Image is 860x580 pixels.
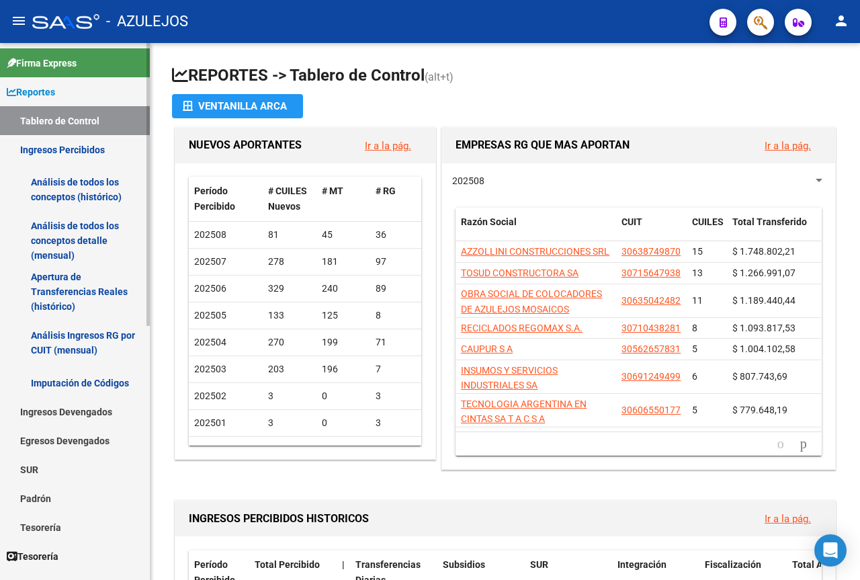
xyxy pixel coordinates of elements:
[7,549,58,564] span: Tesorería
[194,185,235,212] span: Período Percibido
[376,185,396,196] span: # RG
[621,405,681,415] span: 30606550177
[11,13,27,29] mat-icon: menu
[616,208,687,252] datatable-header-cell: CUIT
[376,254,419,270] div: 97
[376,415,419,431] div: 3
[771,437,790,452] a: go to previous page
[617,559,666,570] span: Integración
[322,227,365,243] div: 45
[376,227,419,243] div: 36
[268,254,311,270] div: 278
[692,246,703,257] span: 15
[621,216,642,227] span: CUIT
[255,559,320,570] span: Total Percibido
[727,208,821,252] datatable-header-cell: Total Transferido
[194,229,226,240] span: 202508
[621,371,681,382] span: 30691249499
[322,442,365,458] div: 2
[172,65,838,88] h1: REPORTES -> Tablero de Control
[322,335,365,350] div: 199
[322,308,365,323] div: 125
[621,246,681,257] span: 30638749870
[692,295,703,306] span: 11
[376,442,419,458] div: 2
[814,534,847,567] div: Open Intercom Messenger
[461,343,513,354] span: CAUPUR S A
[268,415,311,431] div: 3
[530,559,548,570] span: SUR
[268,388,311,404] div: 3
[194,283,226,294] span: 202506
[322,388,365,404] div: 0
[370,177,424,221] datatable-header-cell: # RG
[452,175,484,186] span: 202508
[354,133,422,158] button: Ir a la pág.
[322,415,365,431] div: 0
[322,362,365,377] div: 196
[376,388,419,404] div: 3
[342,559,345,570] span: |
[268,335,311,350] div: 270
[7,85,55,99] span: Reportes
[183,94,292,118] div: Ventanilla ARCA
[621,343,681,354] span: 30562657831
[705,559,761,570] span: Fiscalización
[194,417,226,428] span: 202501
[692,216,724,227] span: CUILES
[172,94,303,118] button: Ventanilla ARCA
[687,208,727,252] datatable-header-cell: CUILES
[732,267,795,278] span: $ 1.266.991,07
[268,227,311,243] div: 81
[621,267,681,278] span: 30715647938
[833,13,849,29] mat-icon: person
[461,365,558,391] span: INSUMOS Y SERVICIOS INDUSTRIALES SA
[461,399,587,425] span: TECNOLOGIA ARGENTINA EN CINTAS SA T A C S A
[792,559,843,570] span: Total Anses
[268,281,311,296] div: 329
[732,323,795,333] span: $ 1.093.817,53
[189,177,263,221] datatable-header-cell: Período Percibido
[732,405,787,415] span: $ 779.648,19
[376,281,419,296] div: 89
[621,323,681,333] span: 30710438281
[692,405,697,415] span: 5
[268,185,307,212] span: # CUILES Nuevos
[106,7,188,36] span: - AZULEJOS
[692,323,697,333] span: 8
[692,343,697,354] span: 5
[189,512,369,525] span: INGRESOS PERCIBIDOS HISTORICOS
[194,337,226,347] span: 202504
[461,323,583,333] span: RECICLADOS REGOMAX S.A.
[268,308,311,323] div: 133
[268,442,311,458] div: 4
[461,216,517,227] span: Razón Social
[189,138,302,151] span: NUEVOS APORTANTES
[376,335,419,350] div: 71
[322,185,343,196] span: # MT
[621,295,681,306] span: 30635042482
[461,288,602,345] span: OBRA SOCIAL DE COLOCADORES DE AZULEJOS MOSAICOS GRANITEROS LUSTRADORES Y POCELA
[732,216,807,227] span: Total Transferido
[794,437,813,452] a: go to next page
[194,444,226,455] span: 202412
[316,177,370,221] datatable-header-cell: # MT
[194,256,226,267] span: 202507
[7,56,77,71] span: Firma Express
[732,295,795,306] span: $ 1.189.440,44
[322,281,365,296] div: 240
[365,140,411,152] a: Ir a la pág.
[376,308,419,323] div: 8
[194,310,226,321] span: 202505
[461,267,578,278] span: TOSUD CONSTRUCTORA SA
[194,390,226,401] span: 202502
[443,559,485,570] span: Subsidios
[194,364,226,374] span: 202503
[692,267,703,278] span: 13
[732,343,795,354] span: $ 1.004.102,58
[268,362,311,377] div: 203
[322,254,365,270] div: 181
[732,371,787,382] span: $ 807.743,69
[765,140,811,152] a: Ir a la pág.
[456,208,616,252] datatable-header-cell: Razón Social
